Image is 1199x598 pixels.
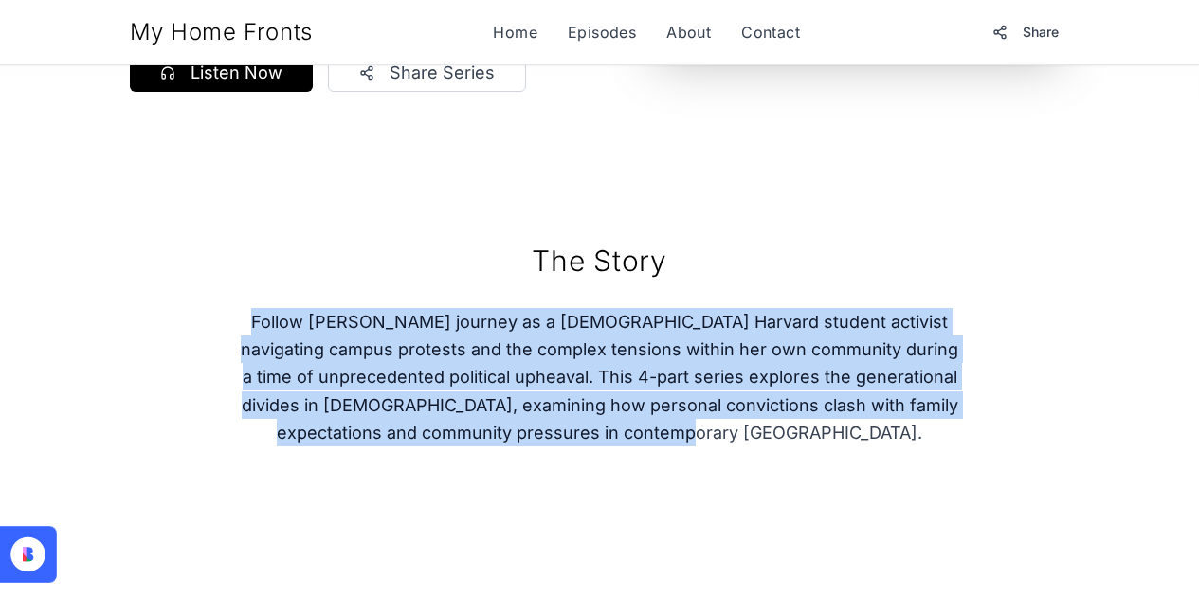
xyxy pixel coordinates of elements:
a: Contact [741,21,800,44]
a: About [666,21,711,44]
a: Home [493,21,537,44]
button: Listen Now [130,54,313,92]
a: My Home Fronts [130,17,313,47]
a: Episodes [568,21,636,44]
button: Share [981,15,1070,49]
p: Follow [PERSON_NAME] journey as a [DEMOGRAPHIC_DATA] Harvard student activist navigating campus p... [236,308,964,446]
h2: The Story [175,244,1025,278]
button: Share Series [328,54,526,92]
span: Share [1023,23,1059,42]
